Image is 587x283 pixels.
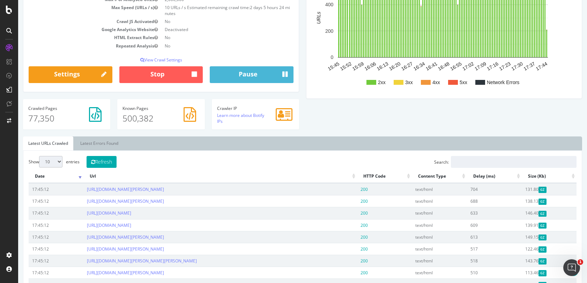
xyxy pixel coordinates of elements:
text: 15:59 [333,61,347,72]
td: 613 [449,231,504,243]
a: Latest URLs Crawled [5,136,55,150]
td: 704 [449,183,504,195]
td: Deactivated [143,25,276,33]
text: Network Errors [469,80,501,85]
td: No [143,42,276,50]
span: 200 [342,222,350,228]
text: 5xx [441,80,449,85]
a: [URL][DOMAIN_NAME][PERSON_NAME][PERSON_NAME] [69,258,179,264]
p: View Crawl Settings [10,57,275,63]
a: [URL][DOMAIN_NAME][PERSON_NAME] [69,198,146,204]
td: 122.46 [504,243,558,255]
a: [URL][DOMAIN_NAME][PERSON_NAME] [69,234,146,240]
text: 15:45 [309,61,322,72]
text: 17:30 [492,61,506,72]
td: 10 URLs / s Estimated remaining crawl time: [143,3,276,17]
h4: Pages Crawled [10,106,87,111]
select: Showentries [21,156,44,167]
td: 688 [449,195,504,207]
text: 17:02 [443,61,457,72]
text: 16:06 [345,61,359,72]
span: Gzipped Content [520,258,528,264]
span: 200 [342,186,350,192]
span: 2 days 5 hours 24 minutes [147,5,272,16]
td: 17:45:12 [10,267,65,278]
td: 149.15 [504,231,558,243]
button: Refresh [68,156,98,168]
text: 16:48 [419,61,432,72]
th: Delay (ms): activate to sort column ascending [449,170,504,183]
th: Content Type: activate to sort column ascending [394,170,448,183]
th: Date: activate to sort column ascending [10,170,65,183]
a: [URL][DOMAIN_NAME] [69,210,113,216]
td: 517 [449,243,504,255]
span: Gzipped Content [520,199,528,204]
td: text/html [394,195,448,207]
span: 200 [342,270,350,276]
td: 17:45:12 [10,183,65,195]
td: 146.40 [504,207,558,219]
td: 510 [449,267,504,278]
iframe: Intercom live chat [563,259,580,276]
a: [URL][DOMAIN_NAME][PERSON_NAME] [69,246,146,252]
td: 633 [449,207,504,219]
td: 17:45:12 [10,255,65,267]
text: 16:20 [370,61,384,72]
label: Show entries [10,156,61,167]
p: 77,350 [10,112,87,124]
text: 17:16 [468,61,481,72]
td: 139.91 [504,219,558,231]
td: Crawl JS Activated [10,17,143,25]
text: 17:23 [480,61,493,72]
td: Google Analytics Website [10,25,143,33]
span: Gzipped Content [520,246,528,252]
a: Latest Errors Found [57,136,105,150]
td: 113.46 [504,267,558,278]
button: Stop [101,66,185,83]
td: text/html [394,183,448,195]
td: 518 [449,255,504,267]
td: text/html [394,231,448,243]
a: [URL][DOMAIN_NAME][PERSON_NAME] [69,186,146,192]
text: 17:44 [517,61,530,72]
text: 3xx [387,80,395,85]
td: No [143,33,276,42]
span: 200 [342,234,350,240]
td: 609 [449,219,504,231]
input: Search: [433,156,558,168]
td: text/html [394,267,448,278]
p: 500,382 [104,112,181,124]
span: Gzipped Content [520,270,528,276]
td: 17:45:12 [10,207,65,219]
a: Settings [10,66,94,83]
td: 131.80 [504,183,558,195]
text: 17:09 [455,61,469,72]
th: HTTP Code: activate to sort column ascending [339,170,394,183]
text: 16:41 [407,61,420,72]
td: HTML Extract Rules [10,33,143,42]
text: 0 [313,55,315,60]
span: 200 [342,198,350,204]
text: 4xx [414,80,422,85]
text: 16:34 [394,61,408,72]
text: 16:13 [358,61,371,72]
td: text/html [394,219,448,231]
text: 16:27 [382,61,396,72]
text: 15:52 [321,61,335,72]
text: 400 [307,2,315,7]
span: Gzipped Content [520,223,528,229]
th: Size (Kb): activate to sort column ascending [504,170,558,183]
td: No [143,17,276,25]
span: 200 [342,210,350,216]
text: URLs [298,12,303,24]
td: 17:45:12 [10,195,65,207]
span: Gzipped Content [520,211,528,217]
span: 200 [342,258,350,264]
td: 138.13 [504,195,558,207]
text: 200 [307,28,315,34]
text: 17:37 [505,61,518,72]
button: Pause [192,66,275,83]
td: text/html [394,255,448,267]
text: 16:55 [431,61,445,72]
a: Learn more about Botify IPs [199,112,246,124]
